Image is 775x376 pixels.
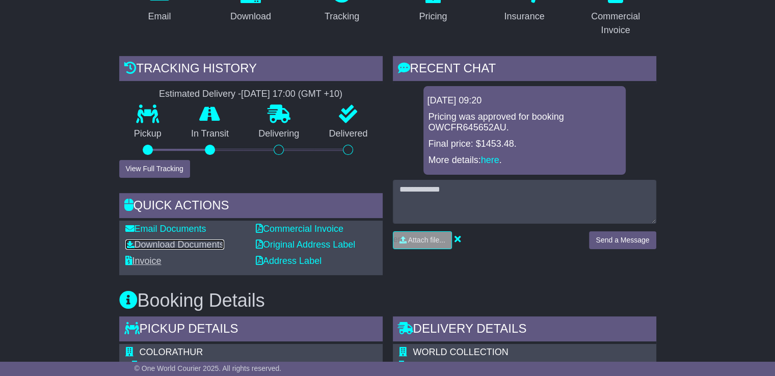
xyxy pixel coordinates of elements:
[256,239,355,250] a: Original Address Label
[244,128,314,140] p: Delivering
[176,128,244,140] p: In Transit
[427,95,622,106] div: [DATE] 09:20
[429,112,621,133] p: Pricing was approved for booking OWCFR645652AU.
[413,361,462,371] span: Commercial
[413,361,609,372] div: Delivery
[230,10,271,23] div: Download
[413,347,509,357] span: WORLD COLLECTION
[125,256,162,266] a: Invoice
[256,256,322,266] a: Address Label
[481,155,499,165] a: here
[148,10,171,23] div: Email
[393,316,656,344] div: Delivery Details
[589,231,656,249] button: Send a Message
[582,10,650,37] div: Commercial Invoice
[256,224,343,234] a: Commercial Invoice
[241,89,342,100] div: [DATE] 17:00 (GMT +10)
[119,89,383,100] div: Estimated Delivery -
[135,364,282,372] span: © One World Courier 2025. All rights reserved.
[140,347,203,357] span: COLORATHUR
[429,139,621,150] p: Final price: $1453.48.
[119,193,383,221] div: Quick Actions
[393,56,656,84] div: RECENT CHAT
[119,56,383,84] div: Tracking history
[419,10,447,23] div: Pricing
[125,224,206,234] a: Email Documents
[119,160,190,178] button: View Full Tracking
[504,10,544,23] div: Insurance
[119,316,383,344] div: Pickup Details
[140,361,189,371] span: Commercial
[140,361,303,372] div: Pickup
[119,290,656,311] h3: Booking Details
[119,128,176,140] p: Pickup
[325,10,359,23] div: Tracking
[125,239,224,250] a: Download Documents
[314,128,382,140] p: Delivered
[429,155,621,166] p: More details: .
